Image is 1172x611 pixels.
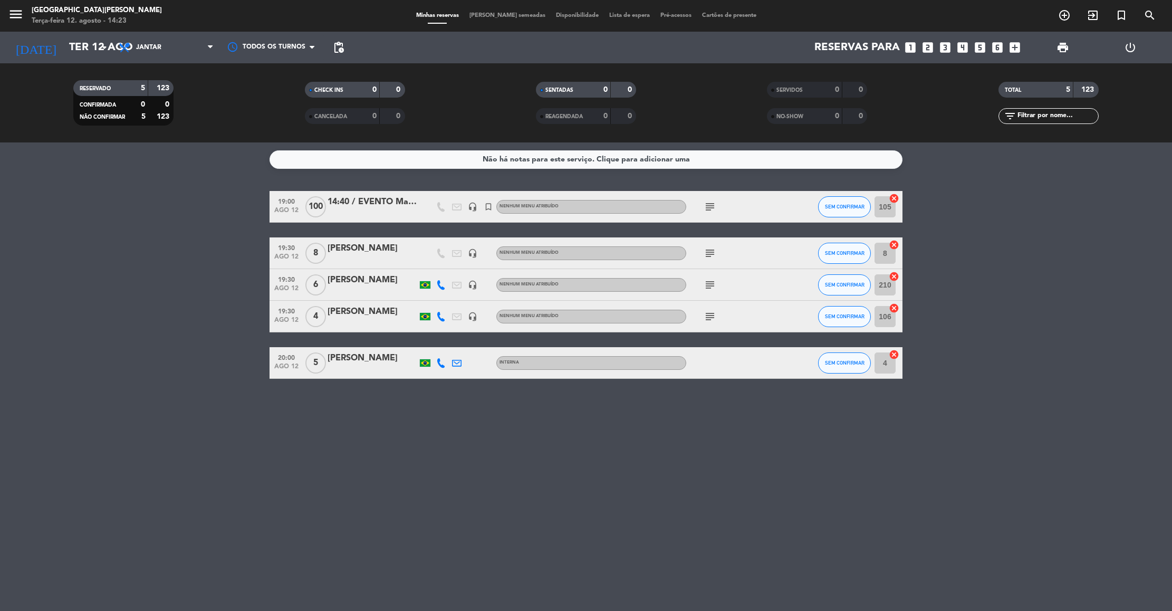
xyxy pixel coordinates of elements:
i: cancel [889,193,899,204]
span: ago 12 [273,207,300,219]
div: Não há notas para este serviço. Clique para adicionar uma [483,154,690,166]
span: SEM CONFIRMAR [825,313,864,319]
strong: 0 [628,112,634,120]
strong: 0 [603,86,608,93]
i: looks_one [904,41,917,54]
strong: 0 [835,86,839,93]
span: Interna [499,360,519,365]
span: RESERVADO [80,86,111,91]
span: ago 12 [273,285,300,297]
strong: 0 [603,112,608,120]
span: 19:30 [273,304,300,317]
strong: 5 [141,113,146,120]
div: LOG OUT [1097,32,1164,63]
i: menu [8,6,24,22]
span: 19:00 [273,195,300,207]
div: [GEOGRAPHIC_DATA][PERSON_NAME] [32,5,162,16]
div: Terça-feira 12. agosto - 14:23 [32,16,162,26]
i: turned_in_not [1115,9,1128,22]
i: exit_to_app [1087,9,1099,22]
span: ago 12 [273,363,300,375]
span: Nenhum menu atribuído [499,314,559,318]
i: headset_mic [468,202,477,212]
div: [PERSON_NAME] [328,273,417,287]
span: Jantar [136,44,161,51]
span: Disponibilidade [551,13,604,18]
span: [PERSON_NAME] semeadas [464,13,551,18]
button: SEM CONFIRMAR [818,274,871,295]
span: CANCELADA [314,114,347,119]
i: filter_list [1004,110,1016,122]
span: print [1056,41,1069,54]
i: [DATE] [8,36,64,59]
i: subject [704,310,716,323]
span: 19:30 [273,273,300,285]
strong: 0 [835,112,839,120]
strong: 0 [859,112,865,120]
span: REAGENDADA [545,114,583,119]
span: CONFIRMADA [80,102,116,108]
strong: 0 [141,101,145,108]
i: headset_mic [468,249,477,258]
span: 100 [305,196,326,217]
span: 4 [305,306,326,327]
span: 8 [305,243,326,264]
input: Filtrar por nome... [1016,110,1098,122]
span: TOTAL [1005,88,1021,93]
span: Lista de espera [604,13,655,18]
i: cancel [889,303,899,313]
i: add_box [1008,41,1022,54]
span: SEM CONFIRMAR [825,250,864,256]
span: SERVIDOS [776,88,803,93]
i: turned_in_not [484,202,493,212]
span: 5 [305,352,326,374]
strong: 123 [157,84,171,92]
i: subject [704,247,716,260]
strong: 0 [396,112,402,120]
span: NÃO CONFIRMAR [80,114,125,120]
strong: 0 [372,112,377,120]
strong: 0 [165,101,171,108]
i: arrow_drop_down [98,41,111,54]
span: NO-SHOW [776,114,803,119]
span: Pré-acessos [655,13,697,18]
span: Nenhum menu atribuído [499,204,559,208]
strong: 0 [372,86,377,93]
span: 6 [305,274,326,295]
button: SEM CONFIRMAR [818,352,871,374]
strong: 123 [1081,86,1096,93]
i: power_settings_new [1124,41,1137,54]
button: SEM CONFIRMAR [818,243,871,264]
i: cancel [889,240,899,250]
div: [PERSON_NAME] [328,242,417,255]
button: SEM CONFIRMAR [818,306,871,327]
span: Reservas para [814,41,900,54]
i: subject [704,279,716,291]
span: pending_actions [332,41,345,54]
span: 20:00 [273,351,300,363]
strong: 123 [157,113,171,120]
strong: 5 [1066,86,1070,93]
span: SEM CONFIRMAR [825,360,864,366]
div: 14:40 / EVENTO Maxxifarma -Poyara [328,195,417,209]
i: looks_4 [956,41,969,54]
i: looks_6 [991,41,1004,54]
span: 19:30 [273,241,300,253]
i: headset_mic [468,280,477,290]
i: looks_5 [973,41,987,54]
i: cancel [889,349,899,360]
strong: 0 [396,86,402,93]
button: menu [8,6,24,26]
div: [PERSON_NAME] [328,305,417,319]
i: add_circle_outline [1058,9,1071,22]
i: cancel [889,271,899,282]
div: [PERSON_NAME] [328,351,417,365]
span: ago 12 [273,317,300,329]
span: Minhas reservas [411,13,464,18]
span: SEM CONFIRMAR [825,204,864,209]
span: ago 12 [273,253,300,265]
span: SEM CONFIRMAR [825,282,864,288]
span: Nenhum menu atribuído [499,251,559,255]
span: Cartões de presente [697,13,762,18]
i: looks_two [921,41,935,54]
